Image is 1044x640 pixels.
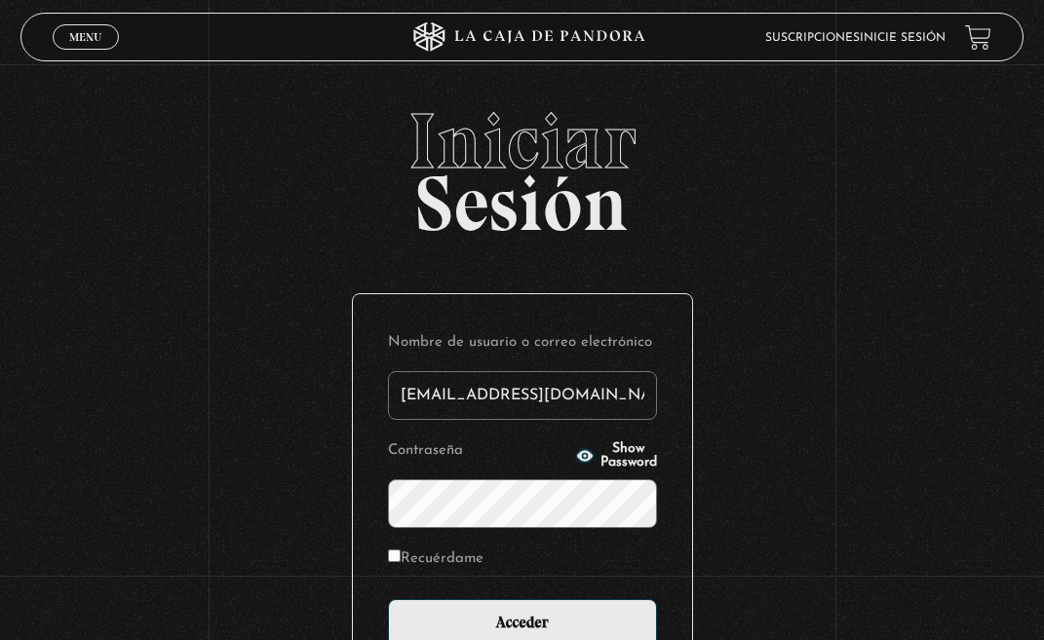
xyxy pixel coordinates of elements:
[388,437,569,464] label: Contraseña
[575,442,657,470] button: Show Password
[388,549,401,562] input: Recuérdame
[20,102,1023,227] h2: Sesión
[600,442,657,470] span: Show Password
[62,48,108,61] span: Cerrar
[388,546,483,572] label: Recuérdame
[388,329,657,356] label: Nombre de usuario o correo electrónico
[20,102,1023,180] span: Iniciar
[765,32,860,44] a: Suscripciones
[965,24,991,51] a: View your shopping cart
[69,31,101,43] span: Menu
[860,32,946,44] a: Inicie sesión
